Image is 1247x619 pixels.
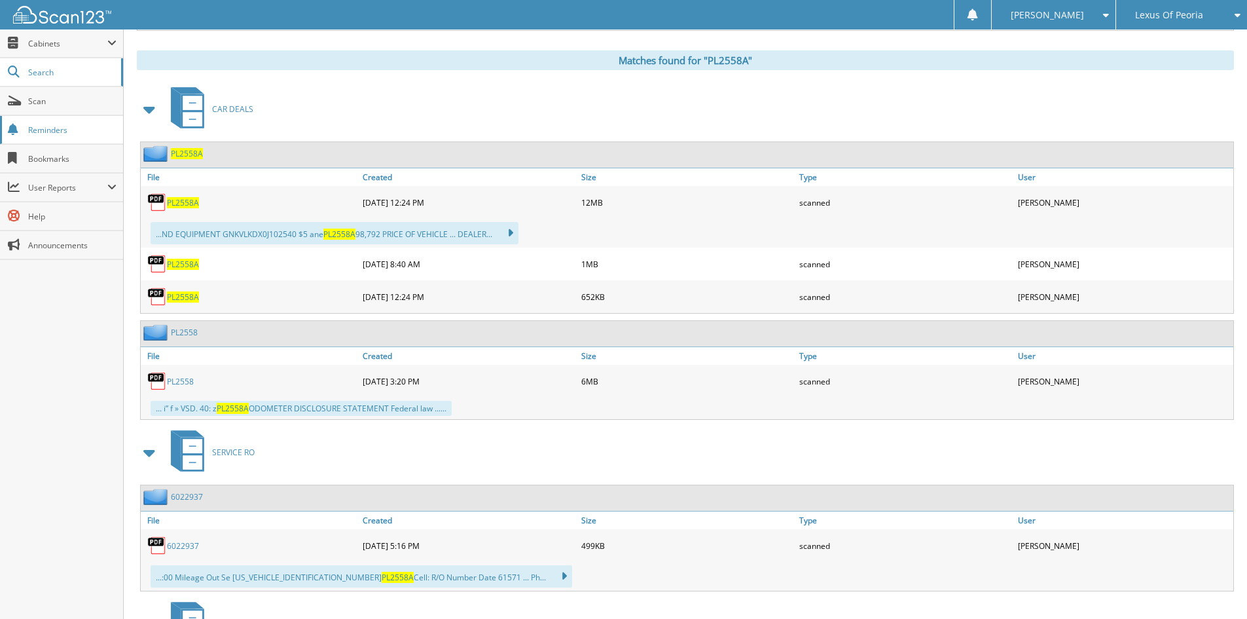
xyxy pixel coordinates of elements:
a: Type [796,168,1015,186]
a: CAR DEALS [163,83,253,135]
div: [PERSON_NAME] [1015,251,1233,277]
div: scanned [796,189,1015,216]
div: [DATE] 12:24 PM [359,189,578,216]
a: Type [796,347,1015,365]
span: Scan [28,96,117,107]
a: File [141,347,359,365]
a: 6022937 [167,540,199,552]
a: User [1015,512,1233,529]
div: [PERSON_NAME] [1015,284,1233,310]
span: PL2558A [382,572,414,583]
a: Size [578,512,797,529]
img: folder2.png [143,324,171,341]
div: ... i” f » VSD. 40: z ODOMETER DISCLOSURE STATEMENT Federal law ...... [151,401,452,416]
img: folder2.png [143,145,171,162]
div: 652KB [578,284,797,310]
div: [PERSON_NAME] [1015,189,1233,216]
span: Reminders [28,124,117,136]
a: 6022937 [171,491,203,502]
span: PL2558A [323,229,355,240]
a: PL2558 [171,327,198,338]
div: scanned [796,251,1015,277]
a: User [1015,168,1233,186]
span: Bookmarks [28,153,117,164]
a: Created [359,347,578,365]
a: PL2558A [167,259,199,270]
img: PDF.png [147,254,167,274]
a: PL2558 [167,376,194,387]
div: [DATE] 8:40 AM [359,251,578,277]
img: PDF.png [147,536,167,555]
img: PDF.png [147,193,167,212]
div: 6MB [578,368,797,394]
div: ...:00 Mileage Out Se [US_VEHICLE_IDENTIFICATION_NUMBER] Cell: R/O Number Date 61571 ... Ph... [151,565,572,588]
span: Announcements [28,240,117,251]
a: Size [578,168,797,186]
span: Search [28,67,115,78]
span: [PERSON_NAME] [1011,11,1084,19]
div: [PERSON_NAME] [1015,368,1233,394]
a: Size [578,347,797,365]
a: File [141,168,359,186]
a: PL2558A [167,197,199,208]
a: User [1015,347,1233,365]
span: PL2558A [217,403,249,414]
a: PL2558A [167,291,199,303]
div: 1MB [578,251,797,277]
img: PDF.png [147,287,167,307]
div: 499KB [578,533,797,559]
div: ...ND EQUIPMENT GNKVLKDX0J102540 $5 ane 98,792 PRICE OF VEHICLE ... DEALER... [151,222,518,244]
a: SERVICE RO [163,426,255,478]
span: User Reports [28,182,107,193]
span: Cabinets [28,38,107,49]
a: Type [796,512,1015,529]
a: Created [359,512,578,529]
div: [DATE] 5:16 PM [359,533,578,559]
div: [DATE] 12:24 PM [359,284,578,310]
div: scanned [796,533,1015,559]
div: scanned [796,284,1015,310]
div: [PERSON_NAME] [1015,533,1233,559]
img: scan123-logo-white.svg [13,6,111,24]
span: Lexus Of Peoria [1135,11,1203,19]
div: Matches found for "PL2558A" [137,50,1234,70]
span: Help [28,211,117,222]
span: CAR DEALS [212,103,253,115]
img: folder2.png [143,489,171,505]
iframe: Chat Widget [1182,556,1247,619]
div: scanned [796,368,1015,394]
div: 12MB [578,189,797,216]
a: PL2558A [171,148,203,159]
a: Created [359,168,578,186]
a: File [141,512,359,529]
div: [DATE] 3:20 PM [359,368,578,394]
img: PDF.png [147,371,167,391]
span: SERVICE RO [212,447,255,458]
